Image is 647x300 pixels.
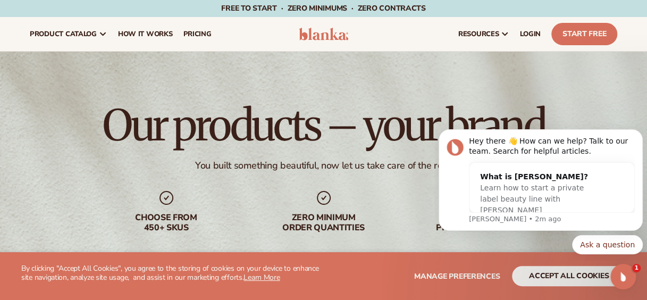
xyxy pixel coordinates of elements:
div: Choose from 450+ Skus [98,213,234,233]
button: Manage preferences [414,266,500,286]
a: LOGIN [515,17,546,51]
span: product catalog [30,30,97,38]
span: 1 [632,264,641,272]
span: Free to start · ZERO minimums · ZERO contracts [221,3,425,13]
a: Learn More [243,272,280,282]
button: accept all cookies [512,266,626,286]
span: resources [458,30,499,38]
span: Manage preferences [414,271,500,281]
h1: Our products – your brand [102,104,544,147]
img: logo [299,28,349,40]
a: resources [453,17,515,51]
iframe: Intercom notifications message [434,120,647,261]
span: LOGIN [520,30,541,38]
span: How It Works [118,30,173,38]
iframe: Intercom live chat [610,264,636,289]
div: You built something beautiful, now let us take care of the rest. [195,160,452,172]
a: Start Free [551,23,617,45]
a: product catalog [24,17,113,51]
p: By clicking "Accept All Cookies", you agree to the storing of cookies on your device to enhance s... [21,264,324,282]
a: How It Works [113,17,178,51]
div: High-quality product formulas [413,213,549,233]
span: pricing [183,30,211,38]
a: pricing [178,17,216,51]
div: Zero minimum order quantities [256,213,392,233]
